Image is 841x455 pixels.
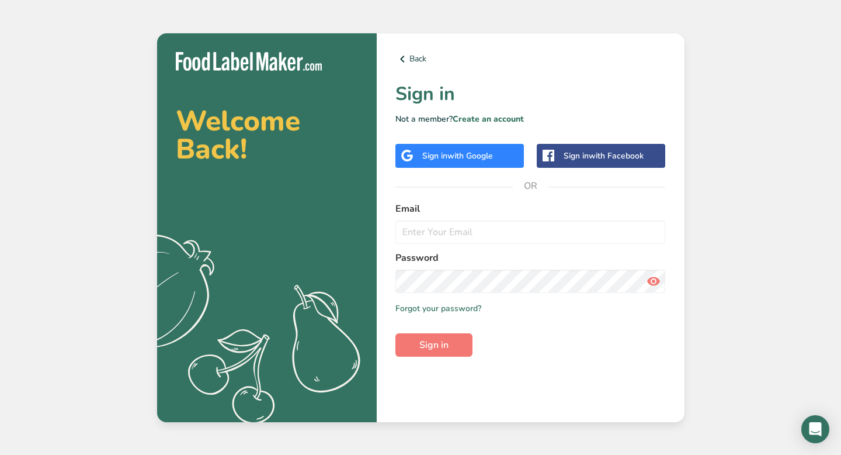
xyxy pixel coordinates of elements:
div: Sign in [564,150,644,162]
a: Back [395,52,666,66]
a: Forgot your password? [395,302,481,315]
div: Sign in [422,150,493,162]
h2: Welcome Back! [176,107,358,163]
span: OR [513,168,548,204]
span: Sign in [419,338,449,352]
label: Email [395,202,666,216]
p: Not a member? [395,113,666,125]
img: Food Label Maker [176,52,322,71]
label: Password [395,251,666,265]
span: with Facebook [589,150,644,161]
button: Sign in [395,333,472,357]
a: Create an account [453,113,524,125]
span: with Google [447,150,493,161]
div: Open Intercom Messenger [801,415,829,443]
input: Enter Your Email [395,220,666,244]
h1: Sign in [395,80,666,108]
